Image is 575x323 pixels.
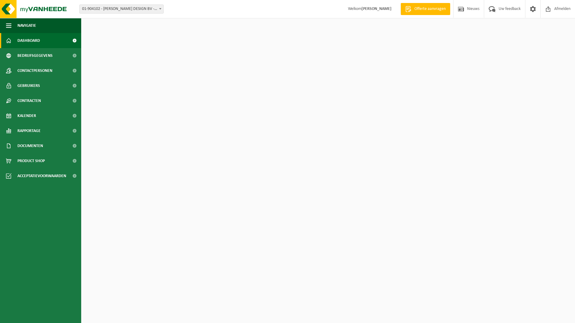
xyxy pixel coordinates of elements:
[17,33,40,48] span: Dashboard
[413,6,447,12] span: Offerte aanvragen
[79,5,164,14] span: 01-904102 - TANGHE DESIGN BV - KUURNE
[17,93,41,108] span: Contracten
[17,123,41,138] span: Rapportage
[17,168,66,183] span: Acceptatievoorwaarden
[17,153,45,168] span: Product Shop
[17,78,40,93] span: Gebruikers
[17,48,53,63] span: Bedrijfsgegevens
[17,108,36,123] span: Kalender
[17,138,43,153] span: Documenten
[401,3,450,15] a: Offerte aanvragen
[361,7,392,11] strong: [PERSON_NAME]
[17,63,52,78] span: Contactpersonen
[17,18,36,33] span: Navigatie
[80,5,163,13] span: 01-904102 - TANGHE DESIGN BV - KUURNE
